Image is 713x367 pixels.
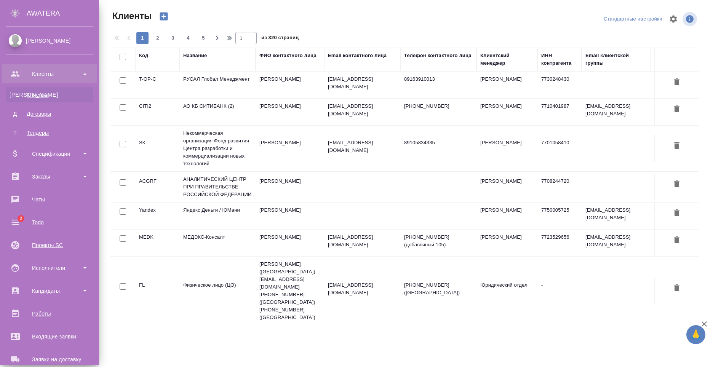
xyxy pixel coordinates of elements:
[582,230,650,256] td: [EMAIL_ADDRESS][DOMAIN_NAME]
[404,139,473,147] p: 89105834335
[670,281,683,295] button: Удалить
[6,194,93,205] div: Чаты
[650,99,711,125] td: Сити
[135,72,179,98] td: T-OP-C
[404,75,473,83] p: 89163910013
[602,13,664,25] div: split button
[182,34,194,42] span: 4
[6,354,93,365] div: Заявки на доставку
[476,99,537,125] td: [PERSON_NAME]
[6,148,93,160] div: Спецификации
[537,72,582,98] td: 7730248430
[259,52,317,59] div: ФИО контактного лица
[537,99,582,125] td: 7710401987
[135,174,179,200] td: ACGRF
[537,278,582,304] td: -
[6,262,93,274] div: Исполнители
[328,139,396,154] p: [EMAIL_ADDRESS][DOMAIN_NAME]
[670,75,683,89] button: Удалить
[167,34,179,42] span: 3
[476,203,537,229] td: [PERSON_NAME]
[476,230,537,256] td: [PERSON_NAME]
[650,278,711,304] td: ЦО
[664,10,683,28] span: Настроить таблицу
[6,308,93,319] div: Работы
[537,230,582,256] td: 7723529656
[650,203,711,229] td: Таганка
[256,230,324,256] td: [PERSON_NAME]
[650,135,711,162] td: Технический
[152,34,164,42] span: 2
[585,52,646,67] div: Email клиентской группы
[27,6,99,21] div: AWATERA
[328,102,396,118] p: [EMAIL_ADDRESS][DOMAIN_NAME]
[2,327,97,346] a: Входящие заявки
[328,233,396,249] p: [EMAIL_ADDRESS][DOMAIN_NAME]
[6,217,93,228] div: Todo
[167,32,179,44] button: 3
[6,171,93,182] div: Заказы
[582,203,650,229] td: [EMAIL_ADDRESS][DOMAIN_NAME]
[135,99,179,125] td: CITI2
[404,52,472,59] div: Телефон контактного лица
[328,75,396,91] p: [EMAIL_ADDRESS][DOMAIN_NAME]
[404,281,473,297] p: [PHONE_NUMBER] ([GEOGRAPHIC_DATA])
[670,102,683,116] button: Удалить
[256,203,324,229] td: [PERSON_NAME]
[476,72,537,98] td: [PERSON_NAME]
[135,135,179,162] td: SK
[256,257,324,325] td: [PERSON_NAME] ([GEOGRAPHIC_DATA]) [EMAIL_ADDRESS][DOMAIN_NAME] [PHONE_NUMBER] ([GEOGRAPHIC_DATA])...
[155,10,173,23] button: Создать
[261,33,299,44] span: из 320 страниц
[135,230,179,256] td: MEDK
[179,203,256,229] td: Яндекс Деньги / ЮМани
[2,190,97,209] a: Чаты
[683,12,699,26] span: Посмотреть информацию
[179,278,256,304] td: Физическое лицо (ЦО)
[670,139,683,153] button: Удалить
[152,32,164,44] button: 2
[670,177,683,191] button: Удалить
[480,52,534,67] div: Клиентский менеджер
[10,110,90,118] div: Договоры
[179,230,256,256] td: МЕДЭКС-Консалт
[256,174,324,200] td: [PERSON_NAME]
[183,52,207,59] div: Название
[6,239,93,251] div: Проекты SC
[6,68,93,80] div: Клиенты
[670,206,683,220] button: Удалить
[670,233,683,247] button: Удалить
[197,32,209,44] button: 5
[10,91,90,99] div: Клиенты
[256,72,324,98] td: [PERSON_NAME]
[650,230,711,256] td: Сити3
[135,203,179,229] td: Yandex
[689,327,702,343] span: 🙏
[2,236,97,255] a: Проекты SC
[6,285,93,297] div: Кандидаты
[139,52,148,59] div: Код
[686,325,705,344] button: 🙏
[6,106,93,121] a: ДДоговоры
[10,129,90,137] div: Тендеры
[15,215,27,222] span: 2
[179,172,256,202] td: АНАЛИТИЧЕСКИЙ ЦЕНТР ПРИ ПРАВИТЕЛЬСТВЕ РОССИЙСКОЙ ФЕДЕРАЦИИ
[182,32,194,44] button: 4
[6,125,93,140] a: ТТендеры
[2,213,97,232] a: 2Todo
[179,72,256,98] td: РУСАЛ Глобал Менеджмент
[110,10,152,22] span: Клиенты
[541,52,578,67] div: ИНН контрагента
[650,72,711,98] td: Русал
[6,87,93,102] a: [PERSON_NAME]Клиенты
[6,37,93,45] div: [PERSON_NAME]
[582,99,650,125] td: [EMAIL_ADDRESS][DOMAIN_NAME]
[179,99,256,125] td: АО КБ СИТИБАНК (2)
[256,99,324,125] td: [PERSON_NAME]
[2,304,97,323] a: Работы
[404,102,473,110] p: [PHONE_NUMBER]
[654,52,707,67] div: Ответственная команда
[6,331,93,342] div: Входящие заявки
[537,135,582,162] td: 7701058410
[197,34,209,42] span: 5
